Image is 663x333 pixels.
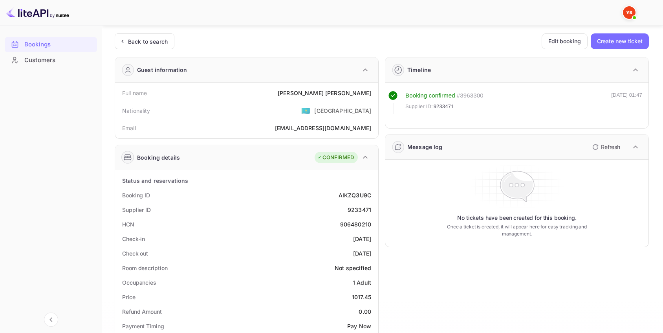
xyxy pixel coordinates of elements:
div: 1 Adult [353,278,371,287]
div: [DATE] 01:47 [611,91,642,114]
button: Create new ticket [591,33,649,49]
a: Customers [5,53,97,67]
div: Not specified [335,264,371,272]
div: 0.00 [359,307,371,316]
a: Bookings [5,37,97,52]
div: Status and reservations [122,177,188,185]
div: Check-in [122,235,145,243]
div: [GEOGRAPHIC_DATA] [314,107,371,115]
div: Back to search [128,37,168,46]
img: Yandex Support [623,6,636,19]
div: Check out [122,249,148,258]
div: CONFIRMED [317,154,354,162]
div: 9233471 [348,206,371,214]
div: [DATE] [353,249,371,258]
div: AIKZQ3U9C [339,191,371,199]
button: Refresh [588,141,623,153]
div: Guest information [137,66,187,74]
div: 1017.45 [352,293,371,301]
div: Customers [5,53,97,68]
div: Price [122,293,136,301]
div: # 3963300 [457,91,484,100]
img: LiteAPI logo [6,6,69,19]
div: 906480210 [340,220,371,228]
div: HCN [122,220,134,228]
div: Message log [407,143,443,151]
span: United States [301,103,310,118]
div: Occupancies [122,278,156,287]
div: Bookings [24,40,93,49]
div: Booking details [137,153,180,162]
div: Room description [122,264,167,272]
div: [DATE] [353,235,371,243]
div: [EMAIL_ADDRESS][DOMAIN_NAME] [275,124,371,132]
p: Once a ticket is created, it will appear here for easy tracking and management. [446,223,588,237]
div: Refund Amount [122,307,162,316]
div: Bookings [5,37,97,52]
div: Full name [122,89,147,97]
div: Booking confirmed [405,91,455,100]
span: 9233471 [434,103,454,110]
div: Booking ID [122,191,150,199]
div: Supplier ID [122,206,151,214]
button: Collapse navigation [44,313,58,327]
p: No tickets have been created for this booking. [457,214,577,222]
div: Payment Timing [122,322,164,330]
span: Supplier ID: [405,103,433,110]
div: Pay Now [347,322,371,330]
div: Customers [24,56,93,65]
div: Nationality [122,107,150,115]
div: [PERSON_NAME] [PERSON_NAME] [278,89,371,97]
div: Timeline [407,66,431,74]
div: Email [122,124,136,132]
p: Refresh [601,143,620,151]
button: Edit booking [542,33,588,49]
